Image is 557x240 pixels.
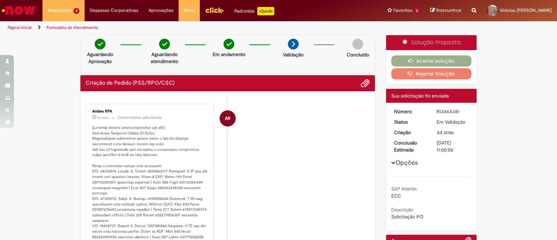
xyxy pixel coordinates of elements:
[8,25,32,30] a: Página inicial
[414,8,420,14] span: 3
[1,3,37,17] img: ServiceNow
[48,7,72,14] span: Requisições
[220,110,236,126] div: Ambev RPA
[391,186,417,192] b: SAP Interim
[437,118,469,125] div: Em Validação
[352,39,363,49] img: img-circle-grey.png
[95,39,105,49] img: check-circle-green.png
[184,7,195,14] span: More
[92,109,208,114] div: Ambev RPA
[393,7,413,14] span: Favoritos
[117,115,162,121] small: Comentários adicionais
[283,51,304,58] p: Validação
[391,68,472,79] button: Rejeitar Solução
[159,39,170,49] img: check-circle-green.png
[225,110,230,127] span: AR
[73,8,79,14] span: 3
[288,39,299,49] img: arrow-next.png
[436,7,461,14] span: Rascunhos
[437,139,469,153] div: [DATE] 11:00:00
[205,5,224,15] img: click_logo_yellow_360x200.png
[90,7,138,14] span: Despesas Corporativas
[97,116,109,120] span: 2d atrás
[437,129,469,136] div: 30/08/2025 03:49:54
[97,116,109,120] time: 30/08/2025 14:02:21
[83,51,117,65] p: Aguardando Aprovação
[148,51,181,65] p: Aguardando atendimento
[430,7,461,14] a: Rascunhos
[389,129,432,136] dt: Criação
[223,39,234,49] img: check-circle-green.png
[5,21,366,34] ul: Trilhas de página
[389,139,432,153] dt: Conclusão Estimada
[234,7,274,15] div: Padroniza
[500,7,552,13] span: Vinicius [PERSON_NAME]
[347,51,369,58] p: Concluído
[437,129,454,136] span: 3d atrás
[386,35,477,50] div: Solução Proposta
[391,193,401,199] span: ECC
[86,80,175,86] h2: Criação de Pedido (PSS/RPO/CSC) Histórico de tíquete
[213,51,245,58] p: Em andamento
[391,207,413,213] b: Descrição
[149,7,173,14] span: Aprovações
[47,25,98,30] a: Formulário de Atendimento
[257,7,274,15] p: +GenAi
[391,93,449,99] span: Sua solicitação foi enviada
[389,118,432,125] dt: Status
[391,55,472,67] button: Aceitar solução
[361,79,370,88] button: Adicionar anexos
[437,129,454,136] time: 30/08/2025 03:49:54
[389,108,432,115] dt: Número
[391,214,423,220] span: Solicitação PO
[437,108,469,115] div: R13464381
